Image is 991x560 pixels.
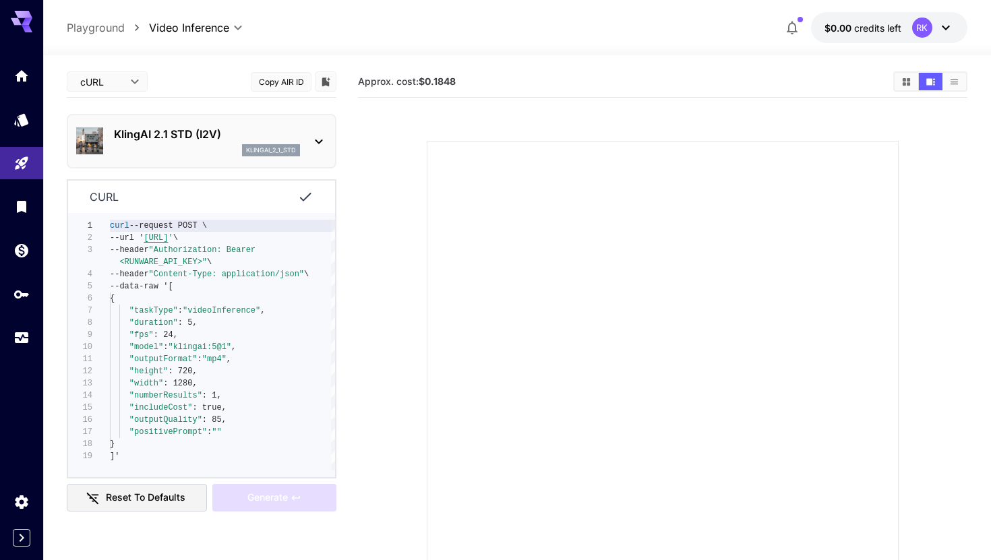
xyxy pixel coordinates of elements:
[144,233,169,243] span: [URL]
[163,342,168,352] span: :
[68,365,92,377] div: 12
[198,354,202,364] span: :
[90,189,119,205] p: curl
[129,427,207,437] span: "positivePrompt"
[163,379,197,388] span: : 1280,
[68,220,92,232] div: 1
[129,379,163,388] span: "width"
[227,354,231,364] span: ,
[154,330,178,340] span: : 24,
[68,390,92,402] div: 14
[912,18,932,38] div: RK
[129,367,169,376] span: "height"
[895,73,918,90] button: Show media in grid view
[178,306,183,315] span: :
[110,221,129,230] span: curl
[13,330,30,346] div: Usage
[207,257,212,267] span: \
[67,484,207,511] button: Reset to defaults
[358,75,456,87] span: Approx. cost:
[129,221,207,230] span: --request POST \
[824,21,901,35] div: $0.00
[149,270,304,279] span: "Content-Type: application/json"
[202,354,227,364] span: "mp4"
[173,233,178,243] span: \
[919,73,942,90] button: Show media in video view
[68,377,92,390] div: 13
[419,75,456,87] b: $0.1848
[169,233,173,243] span: '
[13,67,30,84] div: Home
[68,438,92,450] div: 18
[202,391,222,400] span: : 1,
[120,257,208,267] span: <RUNWARE_API_KEY>"
[68,305,92,317] div: 7
[13,198,30,215] div: Library
[13,111,30,128] div: Models
[110,270,149,279] span: --header
[68,341,92,353] div: 10
[169,342,232,352] span: "klingai:5@1"
[110,245,149,255] span: --header
[129,391,202,400] span: "numberResults"
[80,75,122,89] span: cURL
[68,450,92,462] div: 19
[183,306,260,315] span: "videoInference"
[13,242,30,259] div: Wallet
[231,342,236,352] span: ,
[129,330,154,340] span: "fps"
[207,427,212,437] span: :
[68,414,92,426] div: 16
[129,415,202,425] span: "outputQuality"
[129,318,178,328] span: "duration"
[212,484,336,511] div: Please upload at least one frame image
[68,402,92,414] div: 15
[68,292,92,305] div: 6
[68,232,92,244] div: 2
[110,282,173,291] span: --data-raw '[
[68,317,92,329] div: 8
[13,529,30,547] button: Expand sidebar
[169,367,198,376] span: : 720,
[149,20,229,36] span: Video Inference
[202,415,227,425] span: : 85,
[13,286,30,303] div: API Keys
[67,20,125,36] a: Playground
[110,439,115,449] span: }
[68,268,92,280] div: 4
[110,294,115,303] span: {
[260,306,265,315] span: ,
[68,426,92,438] div: 17
[811,12,967,43] button: $0.00RK
[854,22,901,34] span: credits left
[193,403,227,412] span: : true,
[246,146,296,155] p: klingai_2_1_std
[824,22,854,34] span: $0.00
[251,72,311,92] button: Copy AIR ID
[114,126,300,142] p: KlingAI 2.1 STD (I2V)
[893,71,967,92] div: Show media in grid viewShow media in video viewShow media in list view
[212,427,221,437] span: ""
[149,245,256,255] span: "Authorization: Bearer
[68,280,92,292] div: 5
[110,452,119,461] span: ]'
[110,233,144,243] span: --url '
[129,342,163,352] span: "model"
[304,270,309,279] span: \
[178,318,198,328] span: : 5,
[942,73,966,90] button: Show media in list view
[76,121,327,162] div: KlingAI 2.1 STD (I2V)klingai_2_1_std
[68,244,92,256] div: 3
[129,403,193,412] span: "includeCost"
[67,20,149,36] nav: breadcrumb
[13,155,30,172] div: Playground
[320,73,332,90] button: Add to library
[129,354,198,364] span: "outputFormat"
[68,329,92,341] div: 9
[68,353,92,365] div: 11
[129,306,178,315] span: "taskType"
[13,493,30,510] div: Settings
